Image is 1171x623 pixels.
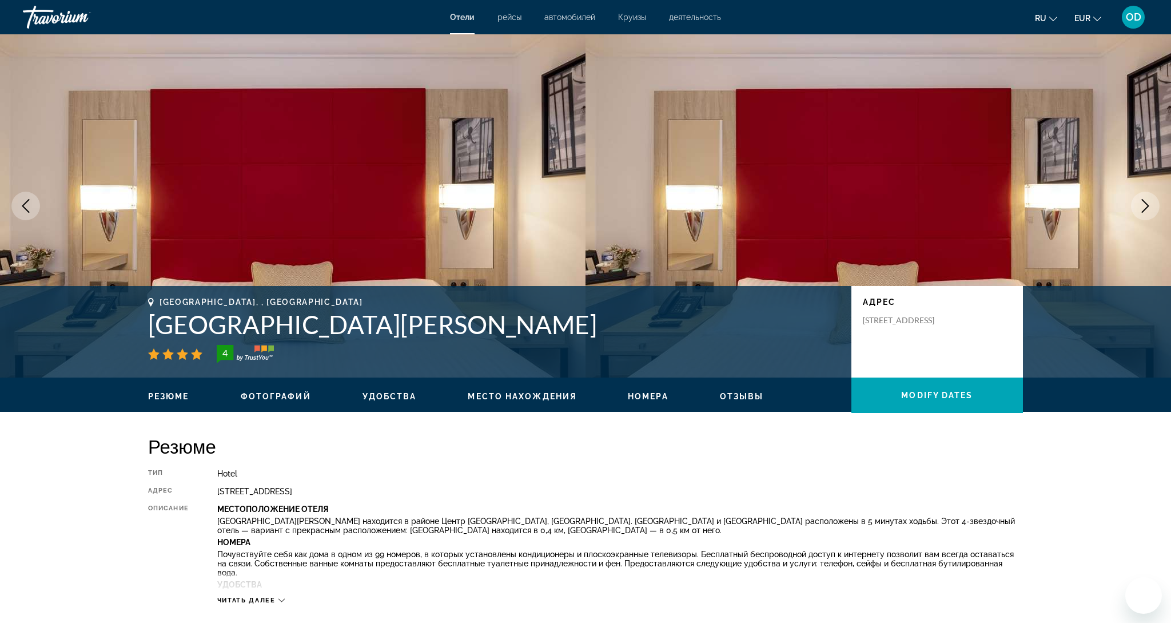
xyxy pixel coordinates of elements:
[148,392,189,401] span: Резюме
[628,392,668,401] span: Номера
[497,13,521,22] a: рейсы
[450,13,475,22] a: Отели
[217,345,274,363] img: TrustYou guest rating badge
[363,392,417,401] span: Удобства
[863,315,954,326] p: [STREET_ADDRESS]
[213,346,236,360] div: 4
[241,392,311,401] span: Фотографий
[863,297,1011,307] p: адрес
[669,13,721,22] a: деятельность
[618,13,646,22] a: Круизы
[851,378,1023,413] button: Modify Dates
[148,505,189,590] div: Описание
[11,192,40,220] button: Previous image
[148,309,840,339] h1: [GEOGRAPHIC_DATA][PERSON_NAME]
[363,391,417,402] button: Удобства
[217,469,1023,478] div: Hotel
[148,487,189,496] div: адрес
[217,550,1023,577] p: Почувствуйте себя как дома в одном из 99 номеров, в которых установлены кондиционеры и плоскоэкра...
[217,505,328,514] b: Местоположение Отеля
[1118,5,1148,29] button: User Menu
[720,392,764,401] span: Отзывы
[468,391,576,402] button: Место нахождения
[1074,14,1090,23] span: EUR
[148,435,1023,458] h2: Резюме
[160,297,363,307] span: [GEOGRAPHIC_DATA], , [GEOGRAPHIC_DATA]
[217,487,1023,496] div: [STREET_ADDRESS]
[1035,14,1046,23] span: ru
[241,391,311,402] button: Фотографий
[901,391,973,400] span: Modify Dates
[1126,11,1141,23] span: OD
[544,13,595,22] a: автомобилей
[1035,10,1057,26] button: Change language
[1125,577,1162,614] iframe: Schaltfläche zum Öffnen des Messaging-Fensters
[217,596,285,605] button: Читать далее
[468,392,576,401] span: Место нахождения
[23,2,137,32] a: Travorium
[148,391,189,402] button: Резюме
[1131,192,1160,220] button: Next image
[720,391,764,402] button: Отзывы
[628,391,668,402] button: Номера
[217,517,1023,535] p: [GEOGRAPHIC_DATA][PERSON_NAME] находится в районе Центр [GEOGRAPHIC_DATA], [GEOGRAPHIC_DATA]. [GE...
[217,597,276,604] span: Читать далее
[1074,10,1101,26] button: Change currency
[148,469,189,478] div: Тип
[217,538,250,547] b: Номера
